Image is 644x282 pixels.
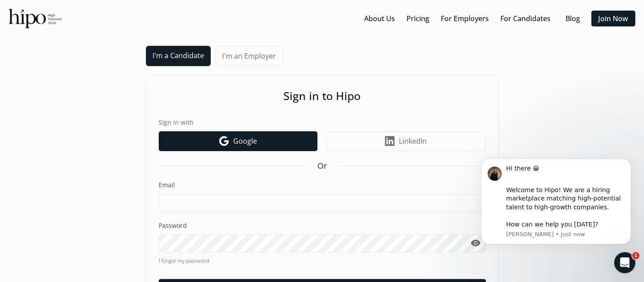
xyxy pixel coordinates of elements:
[159,88,486,104] h1: Sign in to Hipo
[500,13,551,24] a: For Candidates
[364,13,395,24] a: About Us
[159,131,317,151] a: Google
[468,145,644,258] iframe: Intercom notifications message
[441,13,489,24] a: For Employers
[614,252,635,273] iframe: Intercom live chat
[159,257,486,265] a: I forgot my password
[598,13,628,24] a: Join Now
[406,13,429,24] a: Pricing
[437,11,492,26] button: For Employers
[317,160,327,172] span: Or
[497,11,554,26] button: For Candidates
[146,46,211,66] a: I'm a Candidate
[632,252,639,259] span: 1
[566,13,580,24] a: Blog
[466,234,486,252] button: visibility
[159,118,486,127] label: Sign in with
[591,11,635,26] button: Join Now
[403,11,433,26] button: Pricing
[9,9,61,28] img: official-logo
[159,221,486,230] label: Password
[159,181,486,189] label: Email
[558,11,587,26] button: Blog
[326,131,486,151] a: LinkedIn
[361,11,398,26] button: About Us
[399,136,427,146] span: LinkedIn
[215,46,283,66] a: I'm an Employer
[233,136,257,146] span: Google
